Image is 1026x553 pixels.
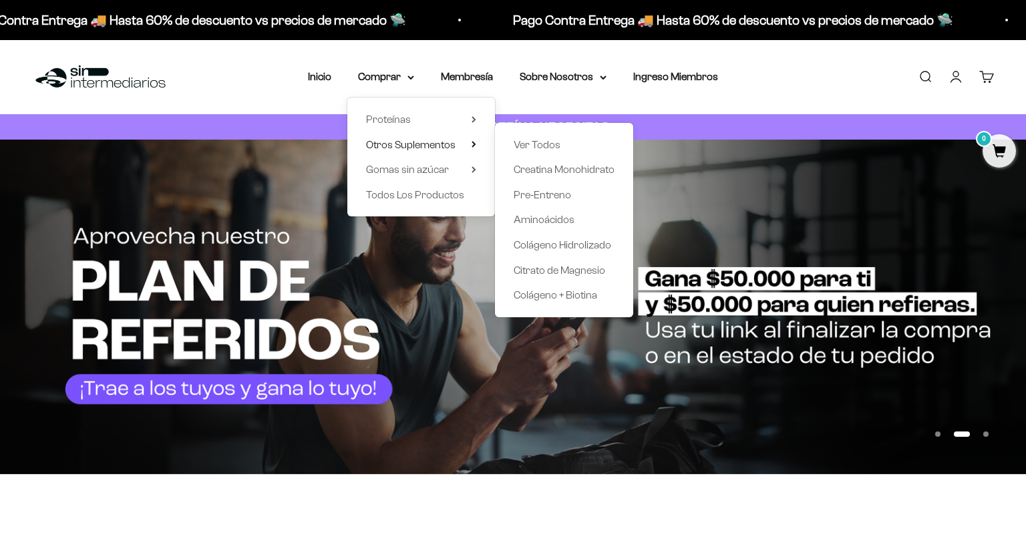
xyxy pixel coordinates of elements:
span: Citrato de Magnesio [514,264,605,276]
span: Aminoácidos [514,214,574,225]
summary: Sobre Nosotros [520,68,607,85]
span: Todos Los Productos [366,189,464,200]
span: Ver Todos [514,139,560,150]
a: Citrato de Magnesio [514,262,615,279]
a: Creatina Monohidrato [514,161,615,178]
span: Otros Suplementos [366,139,456,150]
a: Aminoácidos [514,211,615,228]
a: 0 [983,145,1016,160]
summary: Gomas sin azúcar [366,161,476,178]
a: Inicio [308,71,331,82]
mark: 0 [976,131,992,147]
a: Todos Los Productos [366,186,476,204]
span: Proteínas [366,114,411,125]
a: Colágeno + Biotina [514,287,615,304]
a: Ver Todos [514,136,615,154]
a: Ingreso Miembros [633,71,718,82]
span: Colágeno Hidrolizado [514,239,611,250]
p: Pago Contra Entrega 🚚 Hasta 60% de descuento vs precios de mercado 🛸 [512,9,953,31]
span: Creatina Monohidrato [514,164,615,175]
summary: Comprar [358,68,414,85]
span: Colágeno + Biotina [514,289,597,301]
a: Pre-Entreno [514,186,615,204]
summary: Proteínas [366,111,476,128]
a: Colágeno Hidrolizado [514,236,615,254]
span: Gomas sin azúcar [366,164,449,175]
span: Pre-Entreno [514,189,571,200]
summary: Otros Suplementos [366,136,476,154]
a: Membresía [441,71,493,82]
